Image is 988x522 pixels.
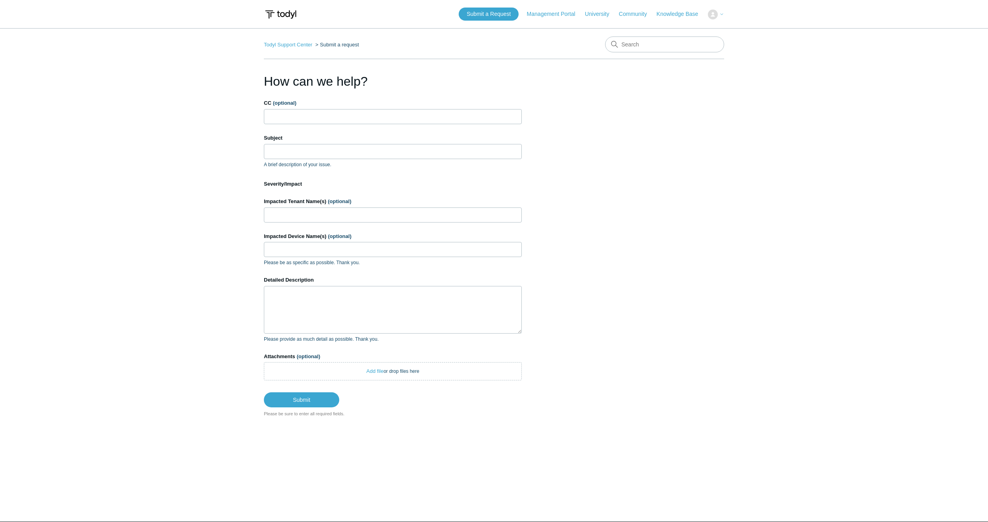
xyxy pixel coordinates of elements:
a: Community [619,10,655,18]
label: Severity/Impact [264,180,522,188]
p: A brief description of your issue. [264,161,522,168]
span: (optional) [328,233,352,239]
label: Impacted Tenant Name(s) [264,198,522,205]
label: CC [264,99,522,107]
label: Subject [264,134,522,142]
div: Please be sure to enter all required fields. [264,411,522,417]
a: Knowledge Base [657,10,706,18]
img: Todyl Support Center Help Center home page [264,7,298,22]
input: Submit [264,392,339,407]
label: Detailed Description [264,276,522,284]
span: (optional) [273,100,296,106]
span: (optional) [297,353,320,359]
li: Todyl Support Center [264,42,314,48]
label: Attachments [264,353,522,361]
a: University [585,10,617,18]
a: Submit a Request [459,8,519,21]
label: Impacted Device Name(s) [264,232,522,240]
h1: How can we help? [264,72,522,91]
li: Submit a request [314,42,359,48]
a: Management Portal [527,10,583,18]
input: Search [605,36,724,52]
p: Please provide as much detail as possible. Thank you. [264,336,522,343]
span: (optional) [328,198,351,204]
p: Please be as specific as possible. Thank you. [264,259,522,266]
a: Todyl Support Center [264,42,312,48]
